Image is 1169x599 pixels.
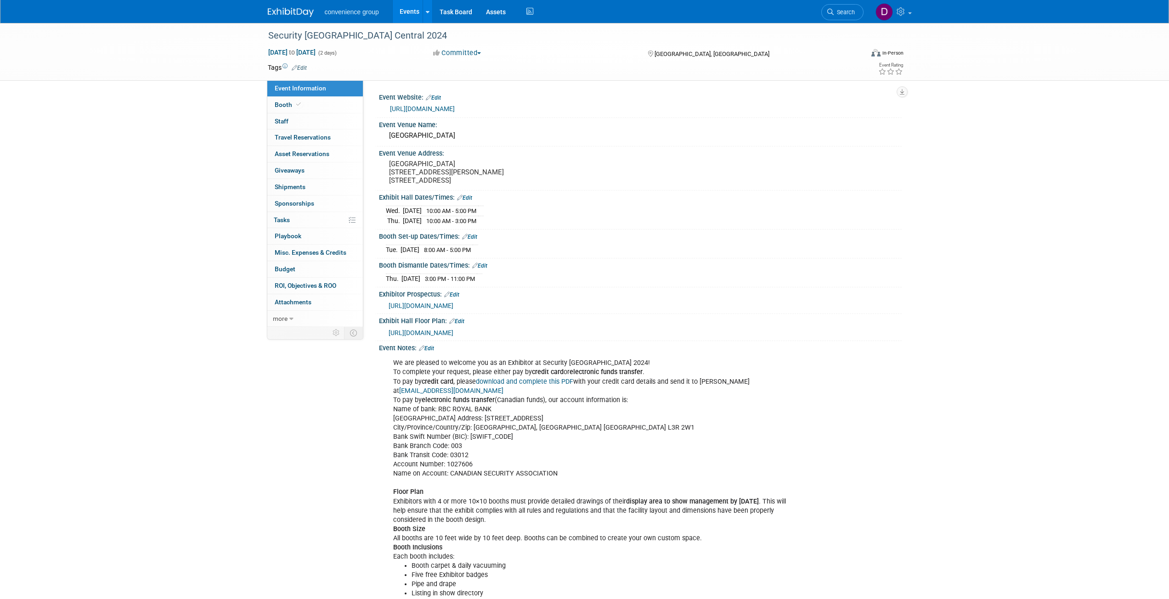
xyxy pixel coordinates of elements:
[871,49,881,56] img: Format-Inperson.png
[325,8,379,16] span: convenience group
[267,97,363,113] a: Booth
[532,368,564,376] b: credit card
[265,28,850,44] div: Security [GEOGRAPHIC_DATA] Central 2024
[275,167,305,174] span: Giveaways
[273,315,288,322] span: more
[275,118,288,125] span: Staff
[389,160,587,185] pre: [GEOGRAPHIC_DATA] [STREET_ADDRESS][PERSON_NAME] [STREET_ADDRESS]
[412,580,795,589] li: Pipe and drape
[426,218,476,224] span: 10:00 AM - 3:00 PM
[386,206,403,216] td: Wed.
[328,327,344,339] td: Personalize Event Tab Strip
[422,396,495,404] b: electronic funds transfer
[268,48,316,56] span: [DATE] [DATE]
[570,368,643,376] b: electronic funds transfer
[412,589,795,598] li: Listing in show directory
[426,95,441,101] a: Edit
[379,314,902,326] div: Exhibit Hall Floor Plan:
[472,263,487,269] a: Edit
[386,245,401,255] td: Tue.
[399,387,503,395] a: [EMAIL_ADDRESS][DOMAIN_NAME]
[834,9,855,16] span: Search
[379,258,902,270] div: Booth Dismantle Dates/Times:
[267,212,363,228] a: Tasks
[379,146,902,158] div: Event Venue Address:
[412,561,795,571] li: Booth carpet & daily vacuuming
[267,311,363,327] a: more
[267,278,363,294] a: ROI, Objectives & ROO
[275,249,346,256] span: Misc. Expenses & Credits
[476,378,573,386] a: download and complete this PDF
[275,150,329,157] span: Asset Reservations
[422,378,453,386] b: credit card
[419,345,434,352] a: Edit
[267,245,363,261] a: Misc. Expenses & Credits
[449,318,464,325] a: Edit
[267,146,363,162] a: Asset Reservations
[274,216,290,224] span: Tasks
[292,65,307,71] a: Edit
[296,102,301,107] i: Booth reservation complete
[379,190,902,202] div: Exhibit Hall Dates/Times:
[275,183,305,190] span: Shipments
[379,341,902,353] div: Event Notes:
[403,216,422,226] td: [DATE]
[275,232,301,240] span: Playbook
[386,216,403,226] td: Thu.
[389,302,453,309] a: [URL][DOMAIN_NAME]
[379,90,902,102] div: Event Website:
[882,50,904,56] div: In-Person
[275,134,331,141] span: Travel Reservations
[288,49,296,56] span: to
[655,50,769,57] span: [GEOGRAPHIC_DATA], [GEOGRAPHIC_DATA]
[878,63,903,67] div: Event Rating
[403,206,422,216] td: [DATE]
[275,298,311,306] span: Attachments
[424,246,471,253] span: 8:00 AM - 5:00 PM
[390,105,455,112] a: [URL][DOMAIN_NAME]
[444,291,459,298] a: Edit
[875,3,893,21] img: Diego Boechat
[275,84,326,92] span: Event Information
[401,245,419,255] td: [DATE]
[821,4,864,20] a: Search
[401,274,420,284] td: [DATE]
[425,275,475,282] span: 3:00 PM - 11:00 PM
[809,48,904,62] div: Event Format
[275,265,295,273] span: Budget
[379,230,902,241] div: Booth Set-up Dates/Times:
[379,287,902,299] div: Exhibitor Prospectus:
[268,8,314,17] img: ExhibitDay
[317,50,337,56] span: (2 days)
[457,195,472,201] a: Edit
[267,196,363,212] a: Sponsorships
[267,80,363,96] a: Event Information
[393,488,424,496] b: Floor Plan
[393,525,425,533] b: Booth Size
[267,261,363,277] a: Budget
[626,498,759,505] b: display area to show management by [DATE]
[344,327,363,339] td: Toggle Event Tabs
[267,113,363,129] a: Staff
[386,129,895,143] div: [GEOGRAPHIC_DATA]
[267,162,363,179] a: Giveaways
[430,48,485,58] button: Committed
[389,329,453,336] a: [URL][DOMAIN_NAME]
[412,571,795,580] li: Five free Exhibitor badges
[275,282,336,289] span: ROI, Objectives & ROO
[393,543,442,551] b: Booth Inclusions
[267,294,363,310] a: Attachments
[426,207,476,214] span: 10:00 AM - 5:00 PM
[267,179,363,195] a: Shipments
[379,118,902,129] div: Event Venue Name:
[275,101,303,108] span: Booth
[386,274,401,284] td: Thu.
[275,200,314,207] span: Sponsorships
[268,63,307,72] td: Tags
[267,129,363,146] a: Travel Reservations
[267,228,363,244] a: Playbook
[462,234,477,240] a: Edit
